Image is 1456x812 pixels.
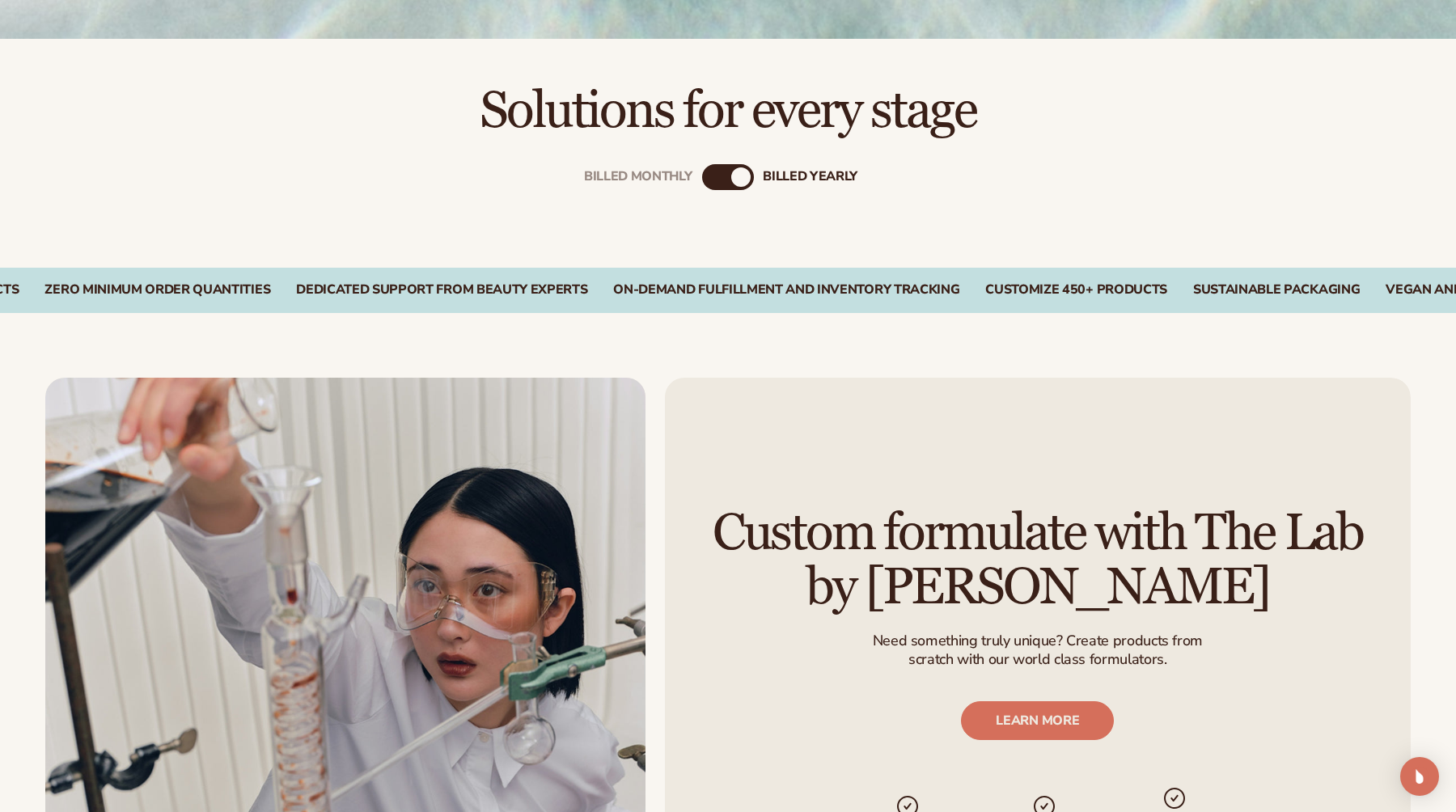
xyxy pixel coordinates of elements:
div: On-Demand Fulfillment and Inventory Tracking [613,282,959,298]
h2: Solutions for every stage [45,84,1411,138]
div: billed Yearly [763,169,857,184]
p: scratch with our world class formulators. [873,650,1203,669]
div: Billed Monthly [584,169,692,184]
div: Open Intercom Messenger [1400,757,1439,796]
img: checkmark_svg [1162,786,1188,812]
h2: Custom formulate with The Lab by [PERSON_NAME] [710,506,1365,615]
p: Need something truly unique? Create products from [873,632,1203,650]
div: Dedicated Support From Beauty Experts [296,282,587,298]
div: SUSTAINABLE PACKAGING [1193,282,1360,298]
a: LEARN MORE [962,702,1115,741]
div: CUSTOMIZE 450+ PRODUCTS [985,282,1167,298]
div: Zero Minimum Order QuantitieS [44,282,270,298]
